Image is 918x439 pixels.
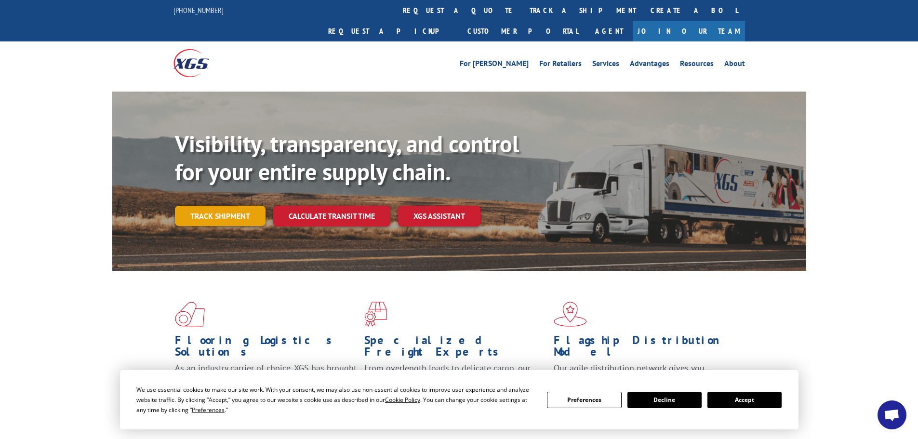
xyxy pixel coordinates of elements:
button: Preferences [547,392,621,408]
h1: Specialized Freight Experts [364,334,546,362]
a: Services [592,60,619,70]
span: Cookie Policy [385,396,420,404]
a: Request a pickup [321,21,460,41]
div: Open chat [878,400,906,429]
span: As an industry carrier of choice, XGS has brought innovation and dedication to flooring logistics... [175,362,357,397]
a: Advantages [630,60,669,70]
a: Join Our Team [633,21,745,41]
b: Visibility, transparency, and control for your entire supply chain. [175,129,519,186]
h1: Flagship Distribution Model [554,334,736,362]
a: About [724,60,745,70]
div: We use essential cookies to make our site work. With your consent, we may also use non-essential ... [136,385,535,415]
div: Cookie Consent Prompt [120,370,798,429]
a: Track shipment [175,206,266,226]
button: Decline [627,392,702,408]
a: For Retailers [539,60,582,70]
a: XGS ASSISTANT [398,206,480,226]
a: Agent [585,21,633,41]
img: xgs-icon-focused-on-flooring-red [364,302,387,327]
a: Calculate transit time [273,206,390,226]
a: Resources [680,60,714,70]
img: xgs-icon-flagship-distribution-model-red [554,302,587,327]
img: xgs-icon-total-supply-chain-intelligence-red [175,302,205,327]
p: From overlength loads to delicate cargo, our experienced staff knows the best way to move your fr... [364,362,546,405]
h1: Flooring Logistics Solutions [175,334,357,362]
button: Accept [707,392,782,408]
span: Our agile distribution network gives you nationwide inventory management on demand. [554,362,731,385]
span: Preferences [192,406,225,414]
a: For [PERSON_NAME] [460,60,529,70]
a: [PHONE_NUMBER] [173,5,224,15]
a: Customer Portal [460,21,585,41]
